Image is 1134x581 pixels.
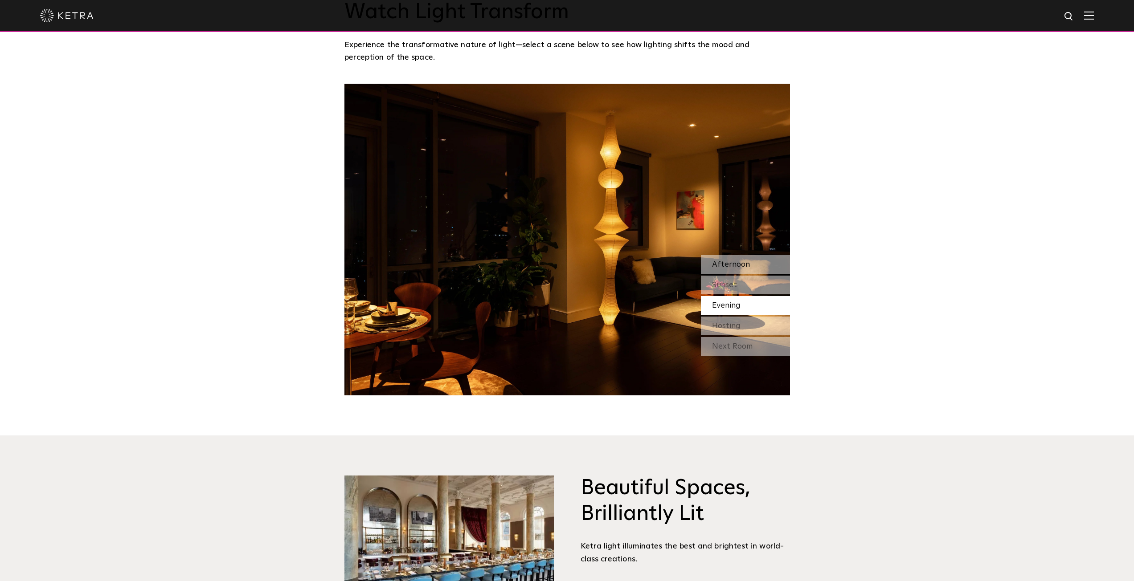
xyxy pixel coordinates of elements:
[712,260,750,268] span: Afternoon
[712,281,737,289] span: Sunset
[344,84,790,395] img: SS_HBD_LivingRoom_Desktop_03
[1064,11,1075,22] img: search icon
[712,301,741,309] span: Evening
[701,337,790,356] div: Next Room
[1084,11,1094,20] img: Hamburger%20Nav.svg
[40,9,94,22] img: ketra-logo-2019-white
[344,39,786,64] p: Experience the transformative nature of light—select a scene below to see how lighting shifts the...
[581,475,790,527] h3: Beautiful Spaces, Brilliantly Lit
[712,322,741,330] span: Hosting
[581,540,790,565] div: Ketra light illuminates the best and brightest in world-class creations.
